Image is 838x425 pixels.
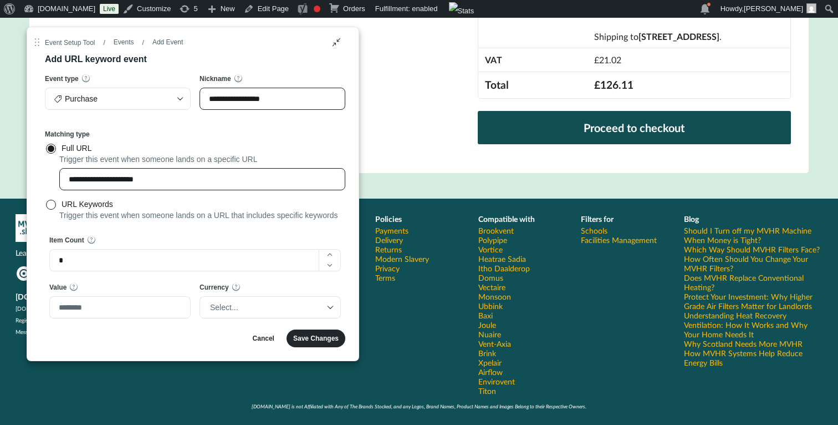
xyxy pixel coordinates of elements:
a: Which Way Should MVHR Filters Face? [684,245,820,254]
a: Facilities Management [581,235,657,245]
a: Why Scotland Needs More MVHR [684,339,803,348]
div: Trigger this event when someone lands on a specific URL [45,154,345,164]
a: Modern Slavery [375,254,429,264]
div: Select... [210,299,320,316]
span: Registered in [GEOGRAPHIC_DATA] 14459751. VAT Number GB 458535265. [16,317,211,323]
label: Item Count [49,236,84,245]
a: Baxi [478,311,493,320]
div: Focus keyphrase not set [314,6,320,12]
div: Cancel [253,334,274,343]
a: Payments [375,226,408,235]
a: Brink [478,348,496,358]
p: Shipping to . [594,31,784,43]
button: Collapse [328,33,345,51]
span: Fulfillment: enabled [375,4,438,13]
a: Vectaire [478,282,505,292]
span: / [99,34,109,50]
span: [DOMAIN_NAME] is a trading name for Cloud Wrestlers Ltd [16,305,167,312]
bdi: 126.11 [594,78,633,91]
label: Event type [45,74,79,83]
div: [DOMAIN_NAME] is not Affiliated with Any of The Brands Stocked, and any Logos, Brand Names, Produ... [16,403,822,409]
button: Save Changes [287,330,345,347]
a: Ubbink [478,301,503,311]
span: Messaging powered by [16,328,119,335]
i: Help Icon [67,282,80,291]
label: Matching type [45,130,90,139]
a: Xpelair [478,358,502,367]
span: [PERSON_NAME] [744,4,803,13]
a: Proceed to checkout [478,111,791,144]
th: VAT [478,48,587,72]
a: Joule [478,320,496,330]
a: Should I Turn off my MVHR Machine When Money is Tight? [684,226,822,245]
img: Views over 48 hours. Click for more Jetpack Stats. [449,2,474,20]
strong: [STREET_ADDRESS] [638,31,719,42]
i: Dropdown Collapse [325,299,336,316]
div: Add Event [152,38,183,47]
a: Returns [375,245,402,254]
span: / [138,34,148,50]
span: £ [594,54,599,65]
div: Trigger this event when someone lands on a URL that includes specific keywords [45,210,345,220]
label: Currency [200,283,229,292]
div: Purchase [54,90,170,107]
a: How MVHR Systems Help Reduce Energy Bills [684,348,822,367]
label: Value [49,283,67,292]
div: Drag handle [33,34,42,347]
h3: Add URL keyword event [45,54,147,65]
a: Schools [581,226,607,235]
a: Polypipe [478,235,507,245]
a: Titon [478,386,496,396]
a: Does MVHR Replace Conventional Heating? [684,273,822,292]
b: Filters for [581,214,614,224]
a: Privacy [375,264,400,273]
button: Cancel [246,330,281,347]
img: mvhr-inverted.png [16,214,43,242]
i: Help Icon [229,282,243,291]
a: Domus [478,273,503,282]
i: Help Icon [79,74,93,83]
a: Terms [375,273,395,282]
span: 21.02 [594,54,621,65]
i: Help Icon [232,74,245,83]
a: Airflow [478,367,503,377]
a: Brookvent [478,226,514,235]
p: Leading UK Provider of Compatible Replacement MVHR Filters [16,247,257,259]
label: Nickname [200,74,231,83]
a: Envirovent [478,377,515,386]
button: Events [109,37,138,48]
b: [DOMAIN_NAME] © 2024 [16,292,108,301]
i: Help Icon [85,235,98,244]
a: Vortice [478,245,503,254]
span: Event Setup Tool [45,34,99,50]
a: Itho Daalderop [478,264,530,273]
div: Events [114,38,134,47]
a: Heatrae Sadia [478,254,526,264]
span: £ [594,78,600,91]
a: Live [100,4,119,14]
a: Delivery [375,235,403,245]
button: Add Event [148,37,187,48]
div: URL Keywords [62,199,345,210]
a: Understanding Heat Recovery Ventilation: How It Works and Why Your Home Needs It [684,311,822,339]
a: Monsoon [478,292,511,301]
div: Save Changes [293,334,339,343]
b: Blog [684,214,699,224]
a: Vent-Axia [478,339,511,348]
b: Compatible with [478,214,535,224]
i: Dropdown Collapse [175,90,186,107]
a: Protect Your Investment: Why Higher Grade Air Filters Matter for Landlords [684,292,822,311]
a: How Often Should You Change Your MVHR Filters? [684,254,822,273]
div: Reddit Event Setup Tool [27,27,359,361]
a: Nuaire [478,330,501,339]
b: Policies [375,214,402,224]
div: Full URL [62,143,345,154]
th: Total [478,72,587,98]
